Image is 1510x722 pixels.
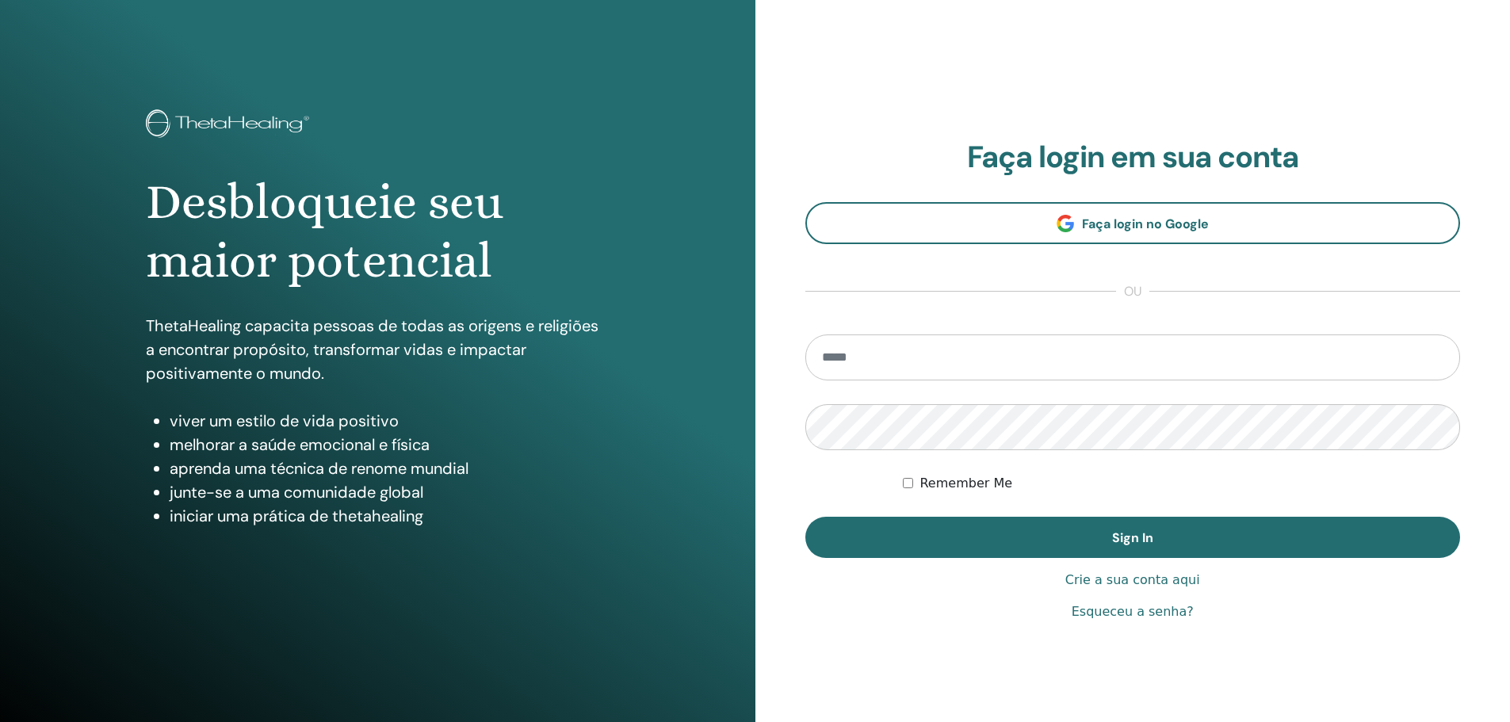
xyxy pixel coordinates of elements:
[170,433,610,457] li: melhorar a saúde emocional e física
[903,474,1460,493] div: Keep me authenticated indefinitely or until I manually logout
[805,202,1461,244] a: Faça login no Google
[170,457,610,480] li: aprenda uma técnica de renome mundial
[146,314,610,385] p: ThetaHealing capacita pessoas de todas as origens e religiões a encontrar propósito, transformar ...
[170,504,610,528] li: iniciar uma prática de thetahealing
[1112,529,1153,546] span: Sign In
[919,474,1012,493] label: Remember Me
[805,517,1461,558] button: Sign In
[170,409,610,433] li: viver um estilo de vida positivo
[170,480,610,504] li: junte-se a uma comunidade global
[1082,216,1209,232] span: Faça login no Google
[146,173,610,291] h1: Desbloqueie seu maior potencial
[1072,602,1194,621] a: Esqueceu a senha?
[1065,571,1200,590] a: Crie a sua conta aqui
[805,139,1461,176] h2: Faça login em sua conta
[1116,282,1149,301] span: ou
